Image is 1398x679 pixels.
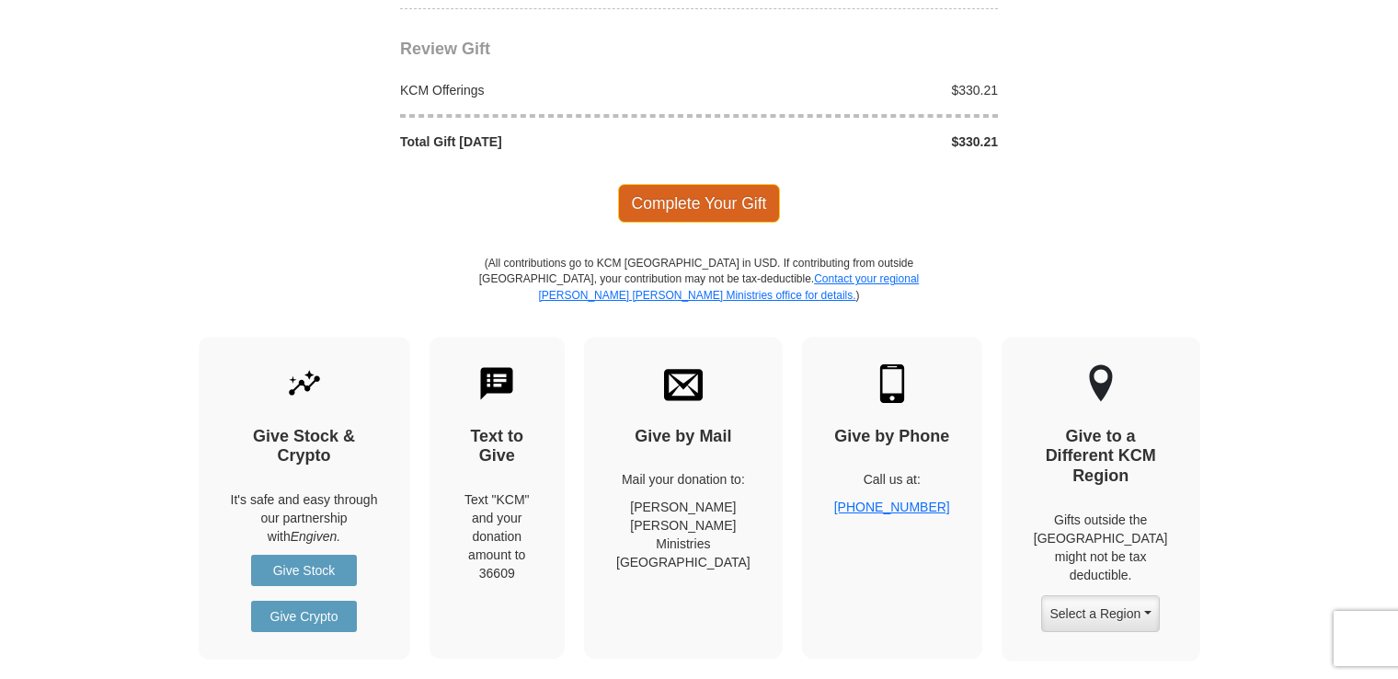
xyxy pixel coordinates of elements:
span: Complete Your Gift [618,184,781,223]
div: KCM Offerings [391,81,700,99]
a: Contact your regional [PERSON_NAME] [PERSON_NAME] Ministries office for details. [538,272,919,301]
i: Engiven. [291,529,340,544]
span: Review Gift [400,40,490,58]
p: (All contributions go to KCM [GEOGRAPHIC_DATA] in USD. If contributing from outside [GEOGRAPHIC_D... [478,256,920,336]
h4: Text to Give [462,427,533,466]
p: Gifts outside the [GEOGRAPHIC_DATA] might not be tax deductible. [1034,511,1168,584]
div: $330.21 [699,81,1008,99]
p: It's safe and easy through our partnership with [231,490,378,546]
img: give-by-stock.svg [285,364,324,403]
img: mobile.svg [873,364,911,403]
p: Call us at: [834,470,950,489]
a: Give Stock [251,555,357,586]
img: other-region [1088,364,1114,403]
h4: Give by Phone [834,427,950,447]
h4: Give Stock & Crypto [231,427,378,466]
a: [PHONE_NUMBER] [834,500,950,514]
button: Select a Region [1041,595,1159,632]
p: Mail your donation to: [616,470,751,489]
div: Total Gift [DATE] [391,132,700,151]
h4: Give to a Different KCM Region [1034,427,1168,487]
img: text-to-give.svg [477,364,516,403]
img: envelope.svg [664,364,703,403]
div: $330.21 [699,132,1008,151]
p: [PERSON_NAME] [PERSON_NAME] Ministries [GEOGRAPHIC_DATA] [616,498,751,571]
h4: Give by Mail [616,427,751,447]
div: Text "KCM" and your donation amount to 36609 [462,490,533,582]
a: Give Crypto [251,601,357,632]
